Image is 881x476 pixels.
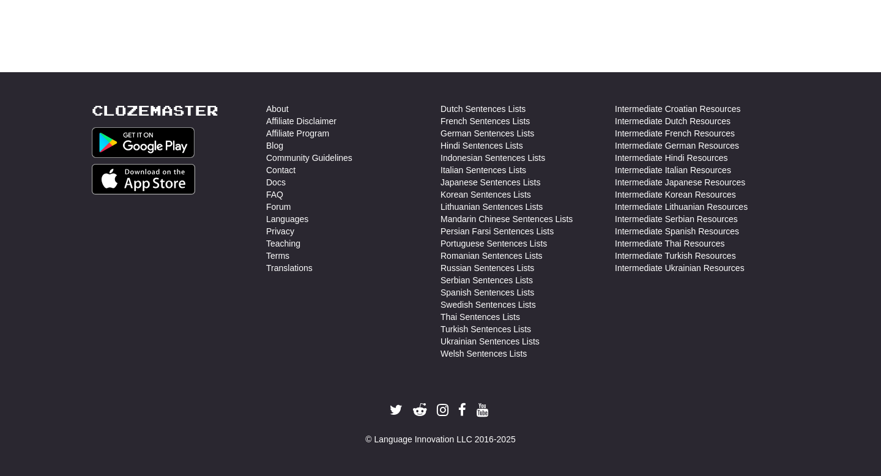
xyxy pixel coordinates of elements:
[615,164,731,176] a: Intermediate Italian Resources
[615,139,739,152] a: Intermediate German Resources
[266,201,291,213] a: Forum
[615,152,727,164] a: Intermediate Hindi Resources
[441,274,533,286] a: Serbian Sentences Lists
[615,103,740,115] a: Intermediate Croatian Resources
[92,103,218,118] a: Clozemaster
[441,250,543,262] a: Romanian Sentences Lists
[615,188,736,201] a: Intermediate Korean Resources
[441,237,547,250] a: Portuguese Sentences Lists
[441,262,534,274] a: Russian Sentences Lists
[441,323,531,335] a: Turkish Sentences Lists
[615,201,748,213] a: Intermediate Lithuanian Resources
[441,139,523,152] a: Hindi Sentences Lists
[92,433,789,445] div: © Language Innovation LLC 2016-2025
[615,176,745,188] a: Intermediate Japanese Resources
[266,115,336,127] a: Affiliate Disclaimer
[615,213,738,225] a: Intermediate Serbian Resources
[266,164,296,176] a: Contact
[441,188,531,201] a: Korean Sentences Lists
[615,115,730,127] a: Intermediate Dutch Resources
[266,188,283,201] a: FAQ
[441,176,540,188] a: Japanese Sentences Lists
[441,311,520,323] a: Thai Sentences Lists
[441,299,536,311] a: Swedish Sentences Lists
[266,262,313,274] a: Translations
[441,103,526,115] a: Dutch Sentences Lists
[266,213,308,225] a: Languages
[92,164,195,195] img: Get it on App Store
[266,176,286,188] a: Docs
[266,152,352,164] a: Community Guidelines
[266,250,289,262] a: Terms
[441,348,527,360] a: Welsh Sentences Lists
[441,115,530,127] a: French Sentences Lists
[615,237,725,250] a: Intermediate Thai Resources
[441,127,534,139] a: German Sentences Lists
[266,103,289,115] a: About
[266,127,329,139] a: Affiliate Program
[615,262,745,274] a: Intermediate Ukrainian Resources
[615,250,736,262] a: Intermediate Turkish Resources
[615,225,739,237] a: Intermediate Spanish Resources
[441,225,554,237] a: Persian Farsi Sentences Lists
[266,237,300,250] a: Teaching
[441,286,534,299] a: Spanish Sentences Lists
[441,201,543,213] a: Lithuanian Sentences Lists
[266,225,294,237] a: Privacy
[441,152,545,164] a: Indonesian Sentences Lists
[441,213,573,225] a: Mandarin Chinese Sentences Lists
[441,335,540,348] a: Ukrainian Sentences Lists
[92,127,195,158] img: Get it on Google Play
[615,127,735,139] a: Intermediate French Resources
[266,139,283,152] a: Blog
[441,164,526,176] a: Italian Sentences Lists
